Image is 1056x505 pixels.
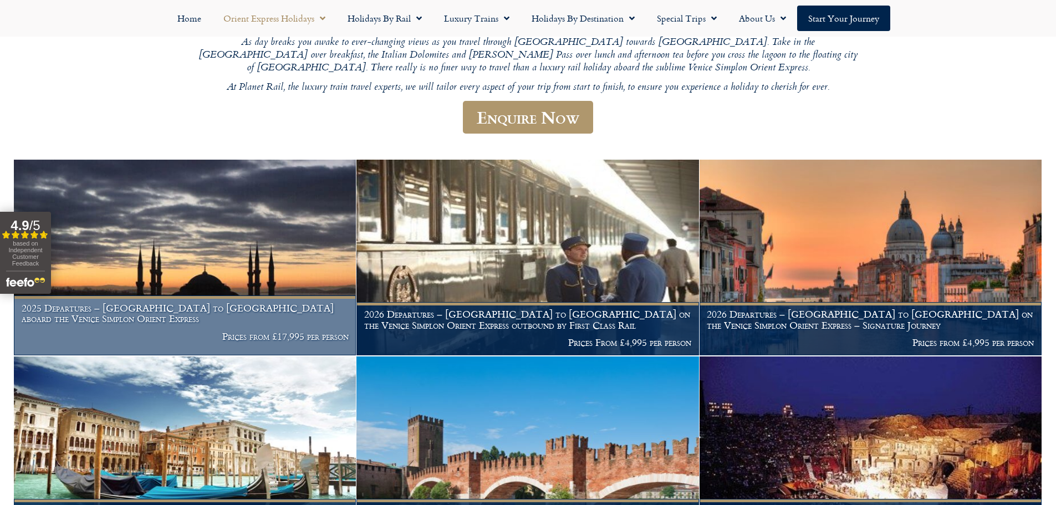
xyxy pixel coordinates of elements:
a: Enquire Now [463,101,593,134]
h1: 2026 Departures – [GEOGRAPHIC_DATA] to [GEOGRAPHIC_DATA] on the Venice Simplon Orient Express out... [364,309,691,330]
p: Prices from £4,995 per person [707,337,1034,348]
a: About Us [728,6,797,31]
img: Orient Express Special Venice compressed [700,160,1042,355]
a: 2026 Departures – [GEOGRAPHIC_DATA] to [GEOGRAPHIC_DATA] on the Venice Simplon Orient Express – S... [700,160,1042,356]
a: Luxury Trains [433,6,521,31]
a: 2026 Departures – [GEOGRAPHIC_DATA] to [GEOGRAPHIC_DATA] on the Venice Simplon Orient Express out... [356,160,699,356]
a: Start your Journey [797,6,890,31]
p: As day breaks you awake to ever-changing views as you travel through [GEOGRAPHIC_DATA] towards [G... [196,37,861,75]
a: Special Trips [646,6,728,31]
p: Prices From £4,995 per person [364,337,691,348]
a: Home [166,6,212,31]
a: Orient Express Holidays [212,6,336,31]
h1: 2026 Departures – [GEOGRAPHIC_DATA] to [GEOGRAPHIC_DATA] on the Venice Simplon Orient Express – S... [707,309,1034,330]
a: Holidays by Destination [521,6,646,31]
h1: 2025 Departures – [GEOGRAPHIC_DATA] to [GEOGRAPHIC_DATA] aboard the Venice Simplon Orient Express [22,303,349,324]
a: 2025 Departures – [GEOGRAPHIC_DATA] to [GEOGRAPHIC_DATA] aboard the Venice Simplon Orient Express... [14,160,356,356]
a: Holidays by Rail [336,6,433,31]
p: At Planet Rail, the luxury train travel experts, we will tailor every aspect of your trip from st... [196,81,861,94]
p: Prices from £17,995 per person [22,331,349,342]
nav: Menu [6,6,1050,31]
